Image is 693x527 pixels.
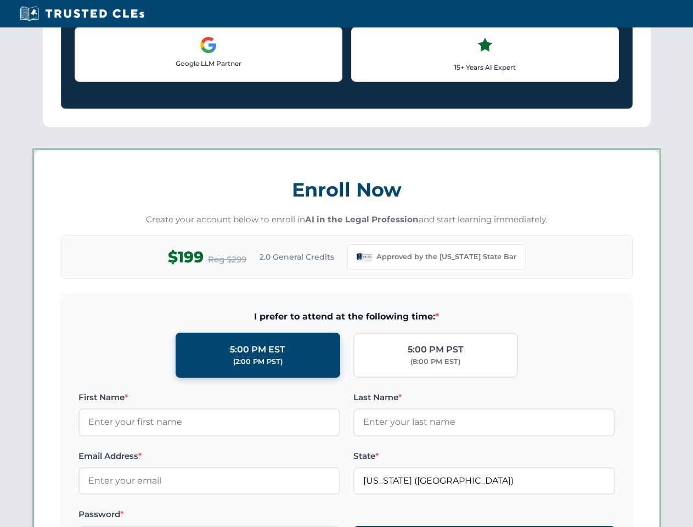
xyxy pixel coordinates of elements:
input: Enter your email [78,467,340,495]
strong: AI in the Legal Profession [305,214,419,225]
label: State [353,450,615,463]
span: 2.0 General Credits [260,251,334,263]
img: Louisiana State Bar [357,249,372,265]
h3: Enroll Now [61,172,633,207]
label: Password [78,508,340,521]
input: Enter your first name [78,408,340,436]
div: (8:00 PM EST) [410,356,460,367]
span: $199 [168,245,204,270]
span: Approved by the [US_STATE] State Bar [376,251,516,262]
img: Trusted CLEs [16,5,148,22]
p: 15+ Years AI Expert [360,62,610,72]
div: 5:00 PM PST [408,343,464,357]
span: Reg $299 [208,253,246,266]
span: I prefer to attend at the following time: [78,310,615,324]
div: (2:00 PM PST) [233,356,283,367]
label: Email Address [78,450,340,463]
label: Last Name [353,391,615,404]
label: First Name [78,391,340,404]
p: Google LLM Partner [84,58,333,69]
input: Enter your last name [353,408,615,436]
div: 5:00 PM EST [230,343,285,357]
p: Create your account below to enroll in and start learning immediately. [61,214,633,226]
img: Google [200,36,217,54]
input: Louisiana (LA) [353,467,615,495]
